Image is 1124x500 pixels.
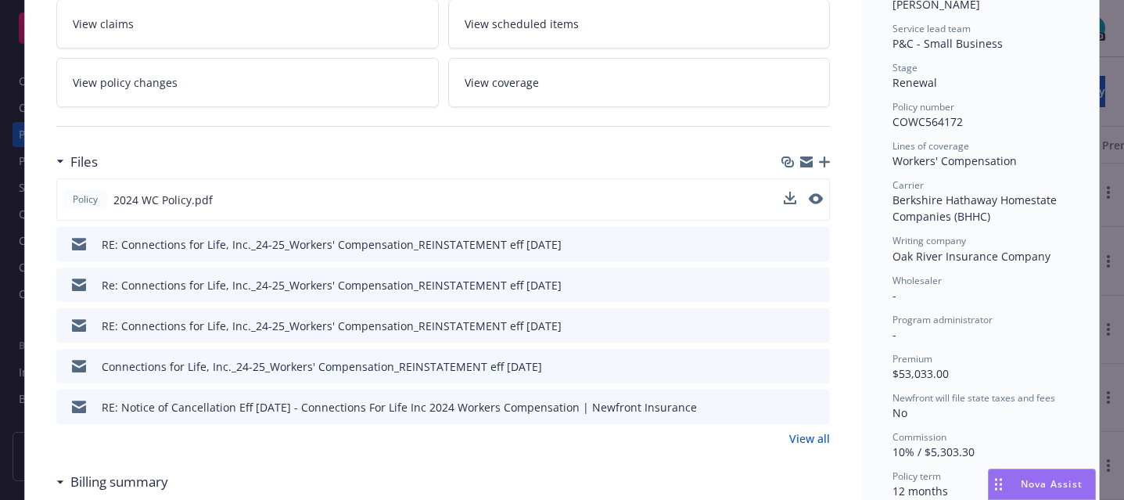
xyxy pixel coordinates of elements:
span: Policy term [892,469,941,483]
span: Writing company [892,234,966,247]
span: View scheduled items [465,16,579,32]
div: RE: Connections for Life, Inc._24-25_Workers' Compensation_REINSTATEMENT eff [DATE] [102,236,562,253]
button: download file [785,358,797,375]
div: Billing summary [56,472,168,492]
button: download file [785,277,797,293]
span: 10% / $5,303.30 [892,444,975,459]
span: Carrier [892,178,924,192]
span: COWC564172 [892,114,963,129]
button: download file [785,318,797,334]
button: download file [785,236,797,253]
div: Connections for Life, Inc._24-25_Workers' Compensation_REINSTATEMENT eff [DATE] [102,358,542,375]
span: Stage [892,61,918,74]
span: View policy changes [73,74,178,91]
div: RE: Notice of Cancellation Eff [DATE] - Connections For Life Inc 2024 Workers Compensation | Newf... [102,399,697,415]
span: - [892,288,896,303]
span: Policy [70,192,101,207]
button: Nova Assist [988,469,1096,500]
button: download file [784,192,796,208]
span: Workers' Compensation [892,153,1017,168]
div: RE: Connections for Life, Inc._24-25_Workers' Compensation_REINSTATEMENT eff [DATE] [102,318,562,334]
span: View coverage [465,74,539,91]
h3: Files [70,152,98,172]
a: View coverage [448,58,831,107]
span: Renewal [892,75,937,90]
button: download file [785,399,797,415]
div: Files [56,152,98,172]
span: View claims [73,16,134,32]
span: Policy number [892,100,954,113]
h3: Billing summary [70,472,168,492]
span: 2024 WC Policy.pdf [113,192,213,208]
span: Nova Assist [1021,477,1083,491]
div: Drag to move [989,469,1008,499]
span: Newfront will file state taxes and fees [892,391,1055,405]
button: preview file [810,277,824,293]
button: preview file [810,236,824,253]
span: 12 months [892,484,948,498]
a: View policy changes [56,58,439,107]
div: Re: Connections for Life, Inc._24-25_Workers' Compensation_REINSTATEMENT eff [DATE] [102,277,562,293]
span: No [892,405,907,420]
span: Program administrator [892,313,993,326]
span: - [892,327,896,342]
span: Lines of coverage [892,139,969,153]
button: preview file [810,399,824,415]
span: Wholesaler [892,274,942,287]
span: Berkshire Hathaway Homestate Companies (BHHC) [892,192,1060,224]
span: $53,033.00 [892,366,949,381]
button: preview file [810,318,824,334]
a: View all [789,430,830,447]
button: download file [784,192,796,204]
button: preview file [809,193,823,204]
span: Commission [892,430,946,444]
span: Service lead team [892,22,971,35]
button: preview file [810,358,824,375]
button: preview file [809,192,823,208]
span: Oak River Insurance Company [892,249,1050,264]
span: P&C - Small Business [892,36,1003,51]
span: Premium [892,352,932,365]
